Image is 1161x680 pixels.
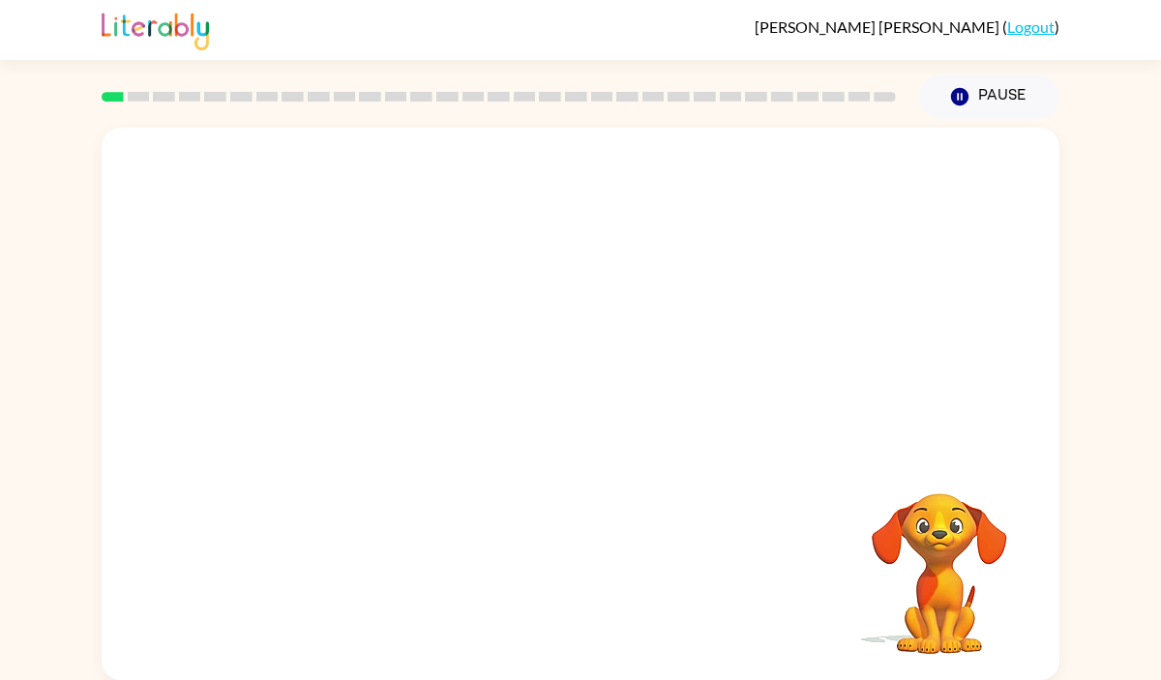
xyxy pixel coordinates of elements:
img: Literably [102,8,209,50]
span: [PERSON_NAME] [PERSON_NAME] [755,17,1002,36]
button: Pause [919,74,1059,119]
div: ( ) [755,17,1059,36]
a: Logout [1007,17,1055,36]
video: Your browser must support playing .mp4 files to use Literably. Please try using another browser. [843,463,1036,657]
